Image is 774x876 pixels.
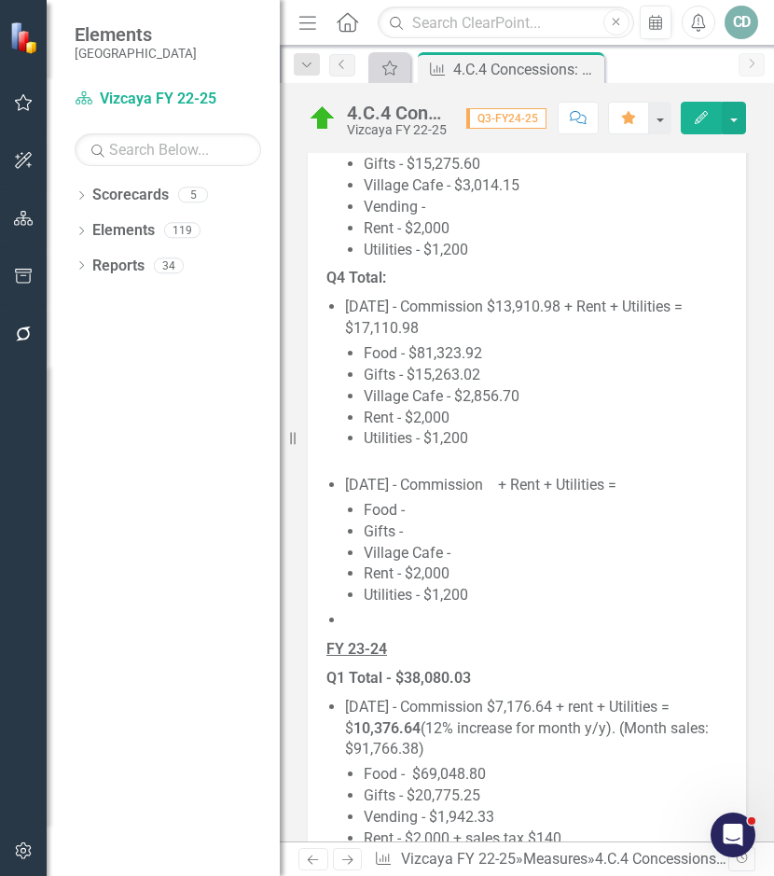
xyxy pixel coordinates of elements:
li: Food - $81,323.92 [364,343,727,365]
a: Vizcaya FY 22-25 [401,850,516,868]
li: [DATE] - Commission $13,910.98 + Rent + Utilities = $17,110.98 [345,297,727,471]
li: Gifts - $15,263.02 [364,365,727,386]
img: ClearPoint Strategy [9,21,42,53]
span: Elements [75,23,197,46]
div: 119 [164,223,200,239]
small: [GEOGRAPHIC_DATA] [75,46,197,61]
li: Gifts - $15,275.60 [364,154,727,175]
li: Vending - [364,197,727,218]
input: Search ClearPoint... [378,7,633,39]
strong: Q1 Total - $38,080.03 [326,669,471,687]
strong: Q4 Total: [326,269,386,286]
li: Rent - $2,000 [364,563,727,585]
li: Village Cafe - $3,014.15 [364,175,727,197]
div: Vizcaya FY 22-25 [347,123,448,137]
img: At or Above Target [308,104,338,133]
input: Search Below... [75,133,261,166]
li: Village Cafe - $2,856.70 [364,386,727,408]
span: Q3-FY24-25 [466,108,546,129]
li: Utilities - $1,200 [364,428,727,471]
li: Rent - $2,000 + sales tax $140 [364,828,727,850]
li: [DATE] - Commission $13,667.17 + Rent + Utilities = [345,87,727,261]
li: [DATE] - Commission + Rent + Utilities = [345,475,727,606]
li: [DATE] - Commission $7,176.64 + rent + Utilities = $ (12% increase for month y/y). (Month sales: ... [345,697,727,871]
div: » » [374,849,727,870]
li: Utilities - $1,200 [364,585,727,606]
li: Vending - $1,942.33 [364,807,727,828]
li: Rent - $2,000 [364,218,727,240]
div: 34 [154,257,184,273]
div: 4.C.4 Concessions: Restore Cafe & Shop revenues to pre-pandemic levels ($180K) and at least $200k... [453,58,600,81]
li: Gifts - $20,775.25 [364,786,727,807]
div: 4.C.4 Concessions: Restore Cafe & Shop revenues to pre-pandemic levels ($180K) and at least $200k... [347,103,448,123]
a: Measures [523,850,587,868]
strong: 10,376.64 [353,719,421,737]
strong: FY 23-24 [326,640,387,658]
a: Vizcaya FY 22-25 [75,89,261,110]
button: CD [725,6,758,39]
a: Elements [92,220,155,242]
div: 5 [178,188,208,203]
li: Village Cafe - [364,543,727,564]
li: Food - $69,048.80 [364,764,727,786]
a: Scorecards [92,185,169,206]
iframe: Intercom live chat [711,813,755,857]
li: Gifts - [364,521,727,543]
a: Reports [92,256,145,277]
li: Utilities - $1,200 [364,240,727,261]
li: Food - [364,500,727,521]
li: Rent - $2,000 [364,408,727,429]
